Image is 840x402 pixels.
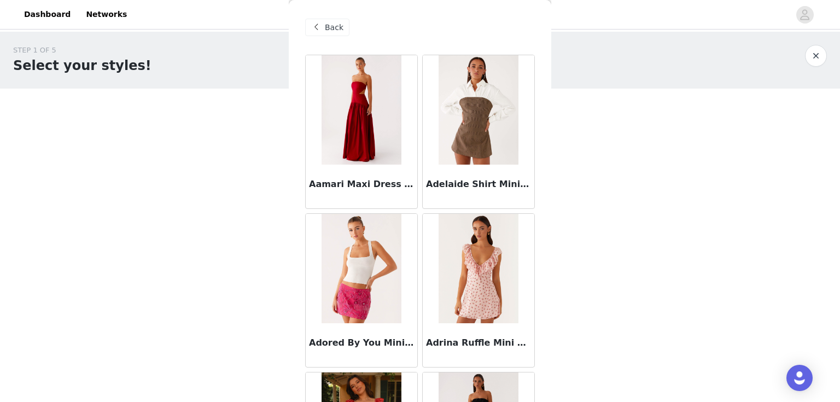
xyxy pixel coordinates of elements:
img: Adored By You Mini Skirt - Fuchsia [322,214,401,323]
h1: Select your styles! [13,56,151,75]
div: STEP 1 OF 5 [13,45,151,56]
img: Adrina Ruffle Mini Dress - Pink Flower [439,214,518,323]
img: Aamari Maxi Dress - Red [322,55,401,165]
div: avatar [800,6,810,24]
h3: Adelaide Shirt Mini Dress - Brown [426,178,531,191]
img: Adelaide Shirt Mini Dress - Brown [439,55,518,165]
h3: Adrina Ruffle Mini Dress - Pink Flower [426,336,531,349]
span: Back [325,22,343,33]
h3: Adored By You Mini Skirt - Fuchsia [309,336,414,349]
h3: Aamari Maxi Dress - Red [309,178,414,191]
a: Networks [79,2,133,27]
a: Dashboard [17,2,77,27]
div: Open Intercom Messenger [786,365,813,391]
